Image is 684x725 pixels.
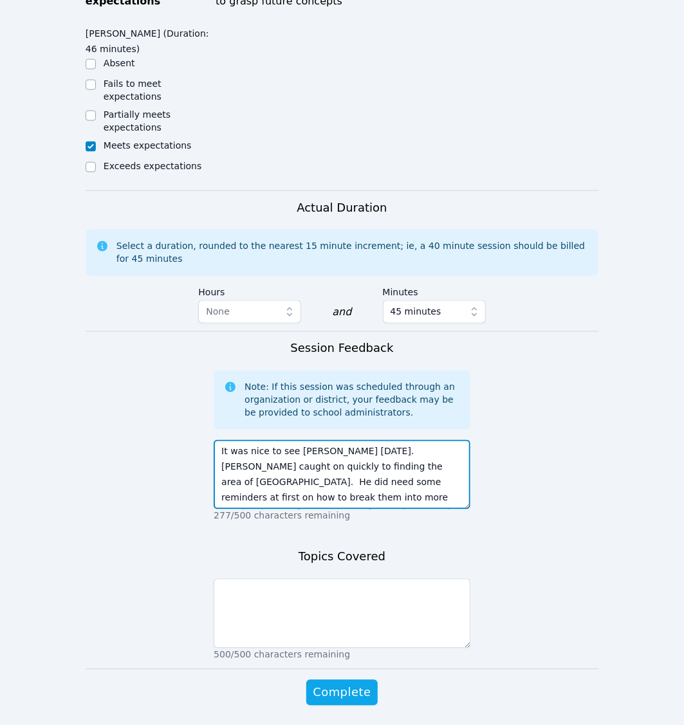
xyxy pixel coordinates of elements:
p: 500/500 characters remaining [214,648,470,661]
button: None [198,300,301,324]
span: None [206,307,230,317]
label: Minutes [383,281,486,300]
label: Fails to meet expectations [104,78,162,102]
label: Absent [104,58,135,68]
h3: Topics Covered [299,548,385,566]
p: 277/500 characters remaining [214,509,470,522]
textarea: It was nice to see [PERSON_NAME] [DATE]. [PERSON_NAME] caught on quickly to finding the area of [... [214,440,470,509]
label: Partially meets expectations [104,109,171,133]
button: 45 minutes [383,300,486,324]
label: Exceeds expectations [104,161,201,171]
legend: [PERSON_NAME] (Duration: 46 minutes) [86,22,214,57]
span: 45 minutes [391,304,441,320]
span: Complete [313,684,371,702]
label: Meets expectations [104,140,192,151]
h3: Actual Duration [297,199,387,217]
div: and [332,305,351,320]
div: Note: If this session was scheduled through an organization or district, your feedback may be be ... [245,381,460,419]
div: Select a duration, rounded to the nearest 15 minute increment; ie, a 40 minute session should be ... [116,240,588,266]
h3: Session Feedback [290,340,393,358]
label: Hours [198,281,301,300]
button: Complete [306,680,377,706]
